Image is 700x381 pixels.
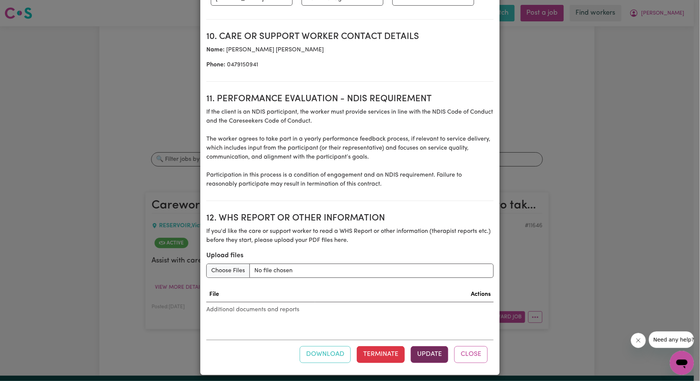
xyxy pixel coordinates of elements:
b: Phone: [206,62,225,68]
p: 0479150941 [206,60,494,69]
button: Update [411,346,448,363]
iframe: Button to launch messaging window [670,351,694,375]
button: Terminate this contract [357,346,405,363]
iframe: Message from company [649,331,694,348]
b: Name: [206,47,225,53]
iframe: Close message [631,333,646,348]
caption: Additional documents and reports [206,302,494,317]
h2: 10. Care or support worker contact details [206,31,494,42]
th: File [206,287,315,302]
button: Download contract [300,346,351,363]
p: If you'd like the care or support worker to read a WHS Report or other information (therapist rep... [206,227,494,245]
p: [PERSON_NAME] [PERSON_NAME] [206,45,494,54]
button: Close [454,346,488,363]
p: If the client is an NDIS participant, the worker must provide services in line with the NDIS Code... [206,108,494,189]
h2: 11. Performance evaluation - NDIS requirement [206,94,494,105]
th: Actions [315,287,494,302]
label: Upload files [206,251,243,261]
span: Need any help? [5,5,45,11]
h2: 12. WHS Report or Other Information [206,213,494,224]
